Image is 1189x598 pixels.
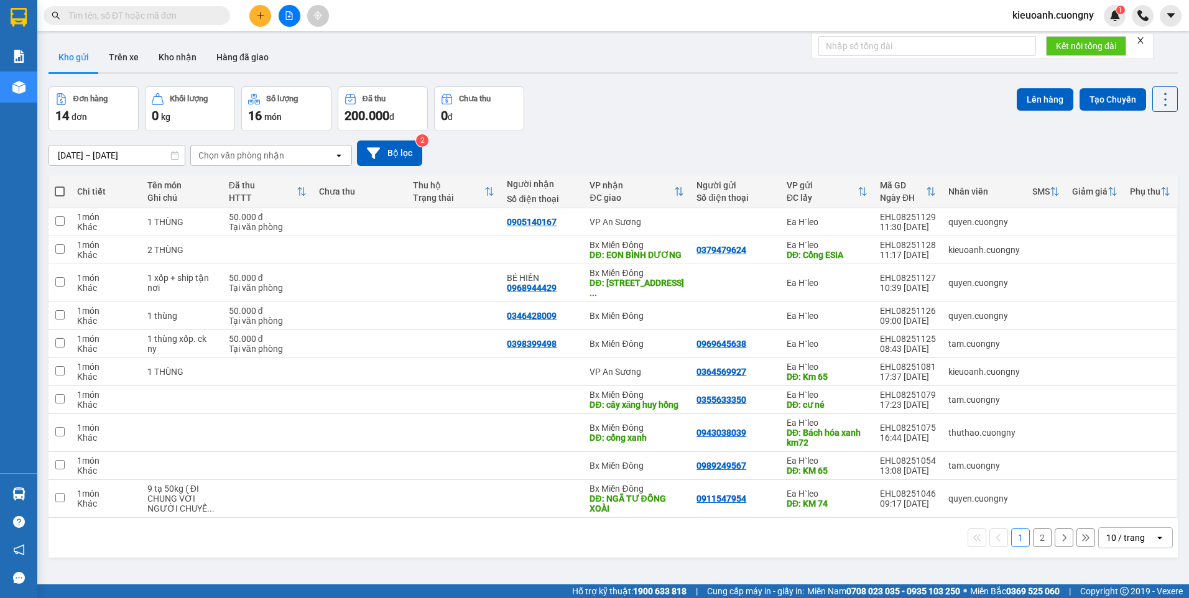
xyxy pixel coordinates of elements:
div: Số điện thoại [507,194,577,204]
div: 50.000 đ [229,273,307,283]
div: Ea H`leo [787,418,867,428]
button: Chưa thu0đ [434,86,524,131]
span: message [13,572,25,584]
span: question-circle [13,516,25,528]
div: kieuoanh.cuongny [948,245,1020,255]
div: kieuoanh.cuongny [948,367,1020,377]
div: DĐ: EON BÌNH DƯƠNG [590,250,684,260]
div: 1 món [77,489,135,499]
span: 200.000 [345,108,389,123]
div: Khác [77,372,135,382]
span: aim [313,11,322,20]
div: Khác [77,250,135,260]
div: 0943038039 [696,428,746,438]
button: plus [249,5,271,27]
button: Khối lượng0kg [145,86,235,131]
div: DĐ: Bách hóa xanh km72 [787,428,867,448]
div: 0364569927 [696,367,746,377]
div: 1 THÙNG [147,367,216,377]
span: Kết nối tổng đài [1056,39,1116,53]
span: 14 [55,108,69,123]
img: solution-icon [12,50,25,63]
button: 1 [1011,528,1030,547]
div: DĐ: Cổng ESIA [787,250,867,260]
button: caret-down [1160,5,1182,27]
div: Tại văn phòng [229,316,307,326]
span: Cung cấp máy in - giấy in: [707,584,804,598]
div: Giảm giá [1072,186,1108,196]
div: 10 / trang [1106,531,1145,544]
div: 11:30 [DATE] [880,222,936,232]
button: Tạo Chuyến [1080,88,1146,111]
div: 1 món [77,456,135,466]
div: Thu hộ [413,180,484,190]
th: Toggle SortBy [874,175,942,208]
div: EHL08251054 [880,456,936,466]
div: Ngày ĐH [880,193,926,203]
th: Toggle SortBy [1066,175,1124,208]
button: Đơn hàng14đơn [49,86,139,131]
div: EHL08251046 [880,489,936,499]
div: Đã thu [229,180,297,190]
div: 1 món [77,212,135,222]
div: 0355633350 [696,395,746,405]
div: 0905140167 [507,217,557,227]
div: 1 thùng [147,311,216,321]
div: 10:39 [DATE] [880,283,936,293]
div: ĐC lấy [787,193,858,203]
div: tam.cuongny [948,339,1020,349]
div: quyen.cuongny [948,494,1020,504]
div: Ea H`leo [787,278,867,288]
div: quyen.cuongny [948,217,1020,227]
div: Bx Miền Đông [590,268,684,278]
div: 1 món [77,390,135,400]
div: Phụ thu [1130,186,1160,196]
div: 17:37 [DATE] [880,372,936,382]
button: Lên hàng [1017,88,1073,111]
div: Chưa thu [319,186,400,196]
div: Khác [77,283,135,293]
div: EHL08251126 [880,306,936,316]
div: Bx Miền Đông [590,390,684,400]
span: 0 [441,108,448,123]
span: | [696,584,698,598]
div: Bx Miền Đông [590,423,684,433]
div: 1 món [77,362,135,372]
div: VP gửi [787,180,858,190]
div: 16:44 [DATE] [880,433,936,443]
div: 0989249567 [696,461,746,471]
div: Khác [77,222,135,232]
div: Khác [77,344,135,354]
div: Mã GD [880,180,926,190]
div: 0379479624 [696,245,746,255]
div: 1 món [77,306,135,316]
div: Ea H`leo [787,362,867,372]
div: VP nhận [590,180,674,190]
div: 1 món [77,423,135,433]
sup: 1 [1116,6,1125,14]
span: Miền Nam [807,584,960,598]
div: Ea H`leo [787,489,867,499]
div: 1 thùng xốp. ck ny [147,334,216,354]
div: Nhân viên [948,186,1020,196]
div: Trạng thái [413,193,484,203]
svg: open [1155,533,1165,543]
div: Khác [77,499,135,508]
div: DĐ: cư né [787,400,867,410]
span: file-add [285,11,294,20]
div: VP An Sương [590,367,684,377]
div: DĐ: KM 65 [787,466,867,476]
img: logo-vxr [11,8,27,27]
button: Số lượng16món [241,86,331,131]
div: 0911547954 [696,494,746,504]
div: Ea H`leo [787,390,867,400]
span: plus [256,11,265,20]
div: BÉ HIỀN [507,273,577,283]
div: 1 xốp + ship tận nơi [147,273,216,293]
div: 09:17 [DATE] [880,499,936,508]
div: Bx Miền Đông [590,484,684,494]
div: EHL08251127 [880,273,936,283]
input: Nhập số tổng đài [818,36,1036,56]
div: Đơn hàng [73,94,108,103]
div: Người nhận [507,179,577,189]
